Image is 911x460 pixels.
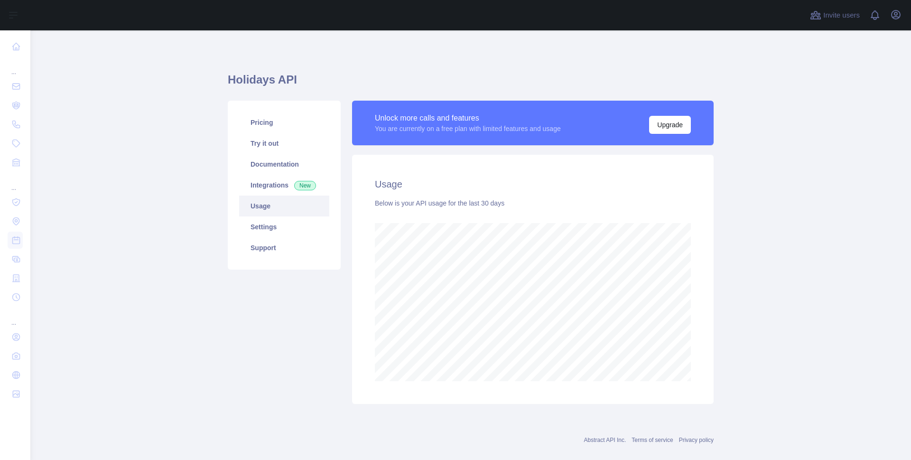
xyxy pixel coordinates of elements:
div: ... [8,57,23,76]
a: Terms of service [632,437,673,443]
a: Settings [239,216,329,237]
a: Try it out [239,133,329,154]
a: Pricing [239,112,329,133]
div: ... [8,173,23,192]
a: Integrations New [239,175,329,196]
a: Usage [239,196,329,216]
a: Privacy policy [679,437,714,443]
div: Unlock more calls and features [375,113,561,124]
span: New [294,181,316,190]
div: You are currently on a free plan with limited features and usage [375,124,561,133]
a: Documentation [239,154,329,175]
a: Support [239,237,329,258]
div: ... [8,308,23,327]
a: Abstract API Inc. [584,437,626,443]
h2: Usage [375,178,691,191]
button: Upgrade [649,116,691,134]
div: Below is your API usage for the last 30 days [375,198,691,208]
h1: Holidays API [228,72,714,95]
span: Invite users [823,10,860,21]
button: Invite users [808,8,862,23]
